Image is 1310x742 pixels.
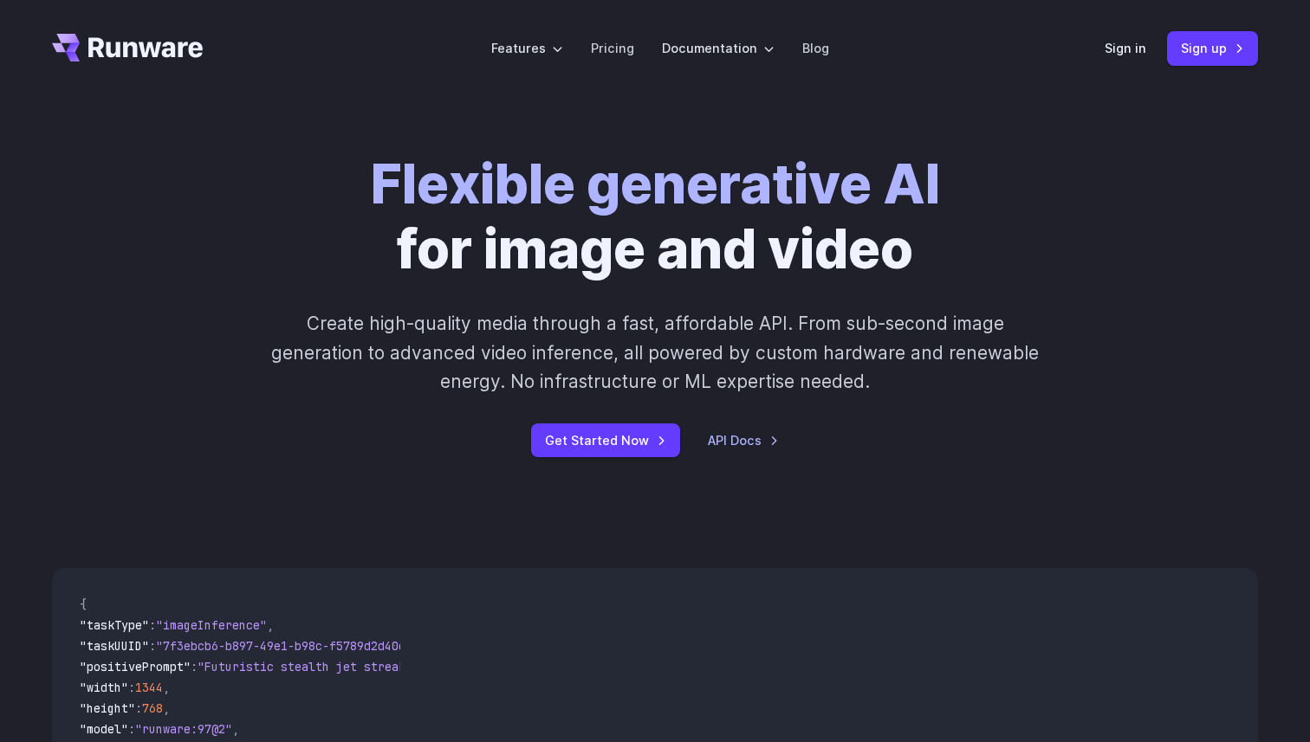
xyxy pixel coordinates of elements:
span: "imageInference" [156,617,267,633]
span: : [128,680,135,695]
span: "height" [80,700,135,716]
span: "Futuristic stealth jet streaking through a neon-lit cityscape with glowing purple exhaust" [198,659,828,674]
span: , [163,700,170,716]
span: : [135,700,142,716]
span: "width" [80,680,128,695]
a: API Docs [708,430,779,450]
a: Sign in [1105,38,1146,58]
label: Features [491,38,563,58]
h1: for image and video [371,152,940,281]
span: "positivePrompt" [80,659,191,674]
a: Pricing [591,38,634,58]
span: 768 [142,700,163,716]
span: : [128,721,135,737]
span: "model" [80,721,128,737]
span: , [232,721,239,737]
a: Blog [802,38,829,58]
span: "7f3ebcb6-b897-49e1-b98c-f5789d2d40d7" [156,638,419,654]
label: Documentation [662,38,775,58]
span: : [149,638,156,654]
span: 1344 [135,680,163,695]
span: "taskType" [80,617,149,633]
a: Sign up [1167,31,1258,65]
p: Create high-quality media through a fast, affordable API. From sub-second image generation to adv... [269,309,1041,396]
span: , [267,617,274,633]
span: : [191,659,198,674]
span: , [163,680,170,695]
span: "runware:97@2" [135,721,232,737]
a: Get Started Now [531,423,680,457]
span: "taskUUID" [80,638,149,654]
a: Go to / [52,34,203,61]
span: : [149,617,156,633]
span: { [80,597,87,612]
strong: Flexible generative AI [371,152,940,216]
